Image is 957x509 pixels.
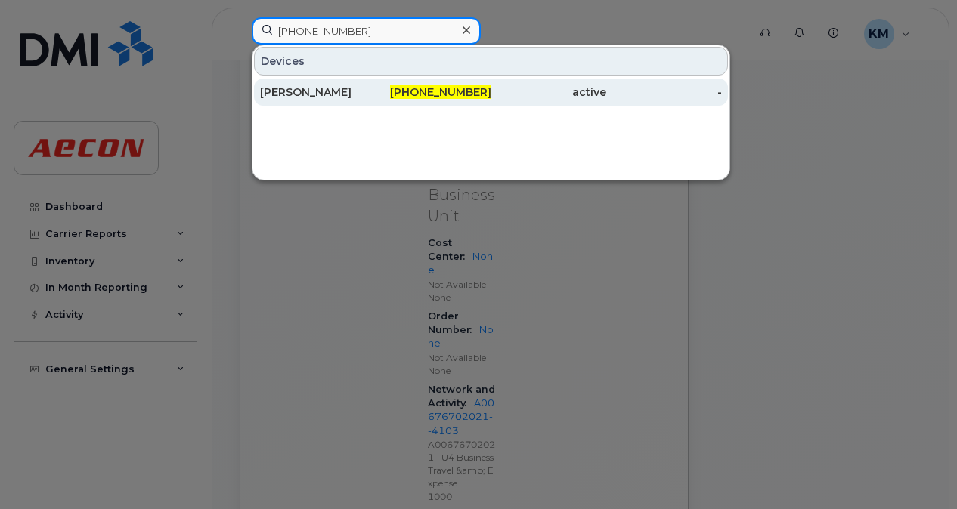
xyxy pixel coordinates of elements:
[606,85,722,100] div: -
[252,17,481,45] input: Find something...
[390,85,491,99] span: [PHONE_NUMBER]
[254,79,728,106] a: [PERSON_NAME][PHONE_NUMBER]active-
[254,47,728,76] div: Devices
[260,85,376,100] div: [PERSON_NAME]
[491,85,607,100] div: active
